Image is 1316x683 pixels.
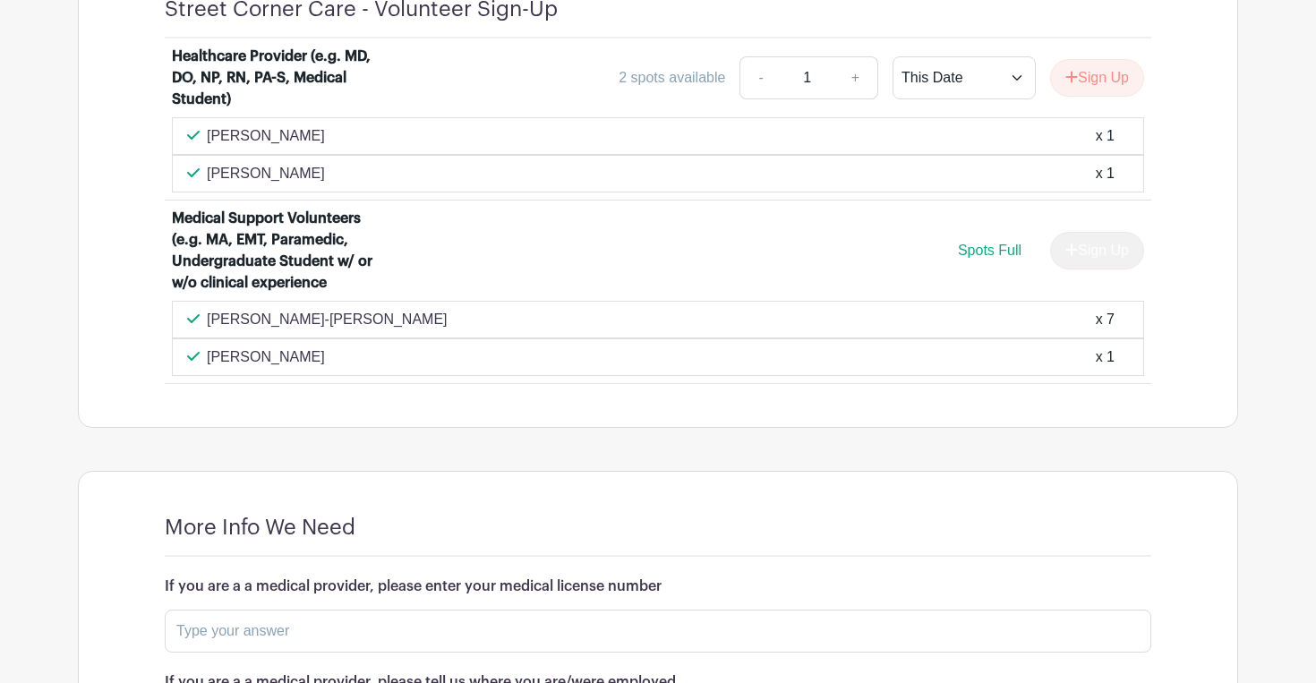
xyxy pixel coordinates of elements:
div: x 1 [1096,125,1115,147]
a: + [833,56,878,99]
p: [PERSON_NAME] [207,125,325,147]
div: 2 spots available [619,67,725,89]
div: x 1 [1096,346,1115,368]
h4: More Info We Need [165,515,355,541]
a: - [739,56,781,99]
div: Medical Support Volunteers (e.g. MA, EMT, Paramedic, Undergraduate Student w/ or w/o clinical exp... [172,208,394,294]
p: [PERSON_NAME] [207,163,325,184]
div: x 1 [1096,163,1115,184]
div: x 7 [1096,309,1115,330]
p: [PERSON_NAME] [207,346,325,368]
h6: If you are a a medical provider, please enter your medical license number [165,578,1151,595]
p: [PERSON_NAME]-[PERSON_NAME] [207,309,448,330]
div: Healthcare Provider (e.g. MD, DO, NP, RN, PA-S, Medical Student) [172,46,394,110]
button: Sign Up [1050,59,1144,97]
input: Type your answer [165,610,1151,653]
span: Spots Full [958,243,1021,258]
